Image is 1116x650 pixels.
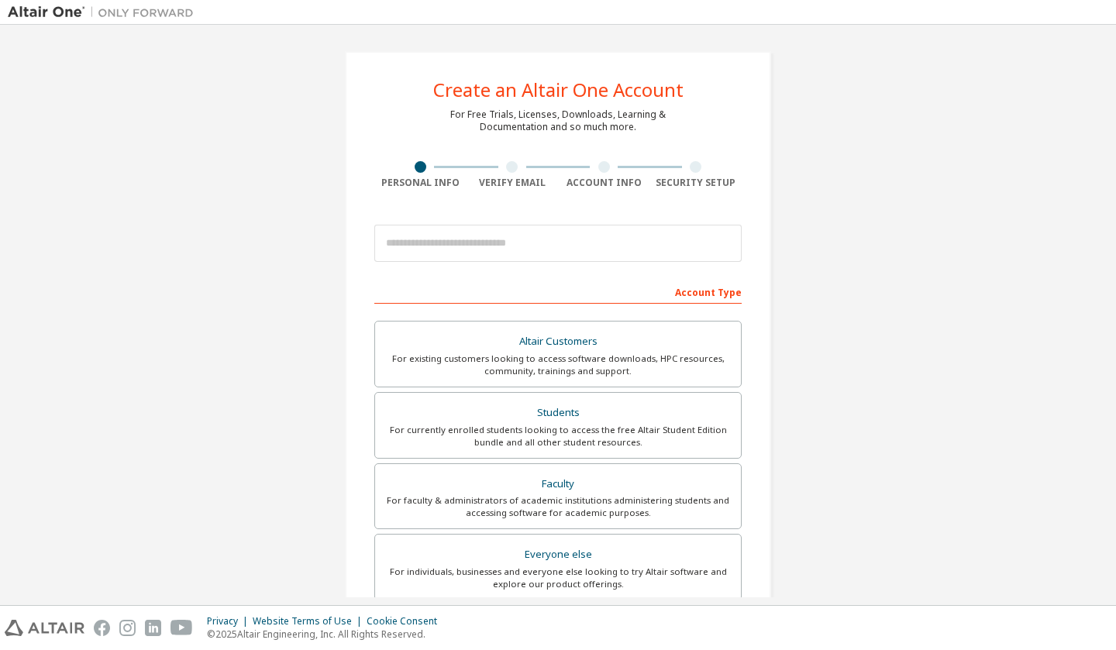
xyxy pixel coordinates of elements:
[119,620,136,636] img: instagram.svg
[253,615,367,628] div: Website Terms of Use
[145,620,161,636] img: linkedin.svg
[450,108,666,133] div: For Free Trials, Licenses, Downloads, Learning & Documentation and so much more.
[384,494,732,519] div: For faculty & administrators of academic institutions administering students and accessing softwa...
[384,473,732,495] div: Faculty
[170,620,193,636] img: youtube.svg
[384,331,732,353] div: Altair Customers
[558,177,650,189] div: Account Info
[8,5,201,20] img: Altair One
[5,620,84,636] img: altair_logo.svg
[94,620,110,636] img: facebook.svg
[467,177,559,189] div: Verify Email
[374,279,742,304] div: Account Type
[207,615,253,628] div: Privacy
[384,566,732,590] div: For individuals, businesses and everyone else looking to try Altair software and explore our prod...
[384,424,732,449] div: For currently enrolled students looking to access the free Altair Student Edition bundle and all ...
[433,81,684,99] div: Create an Altair One Account
[384,544,732,566] div: Everyone else
[650,177,742,189] div: Security Setup
[384,353,732,377] div: For existing customers looking to access software downloads, HPC resources, community, trainings ...
[374,177,467,189] div: Personal Info
[367,615,446,628] div: Cookie Consent
[384,402,732,424] div: Students
[207,628,446,641] p: © 2025 Altair Engineering, Inc. All Rights Reserved.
